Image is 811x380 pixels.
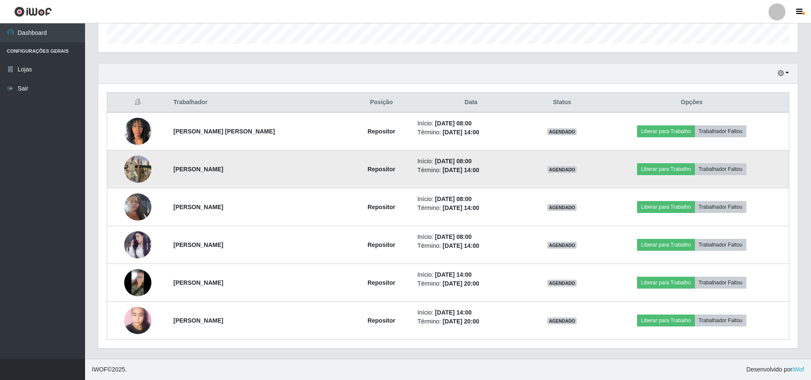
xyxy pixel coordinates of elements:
[418,128,525,137] li: Término:
[418,233,525,241] li: Início:
[124,183,151,231] img: 1750278821338.jpeg
[637,125,694,137] button: Liberar para Trabalho
[174,166,223,173] strong: [PERSON_NAME]
[595,93,789,113] th: Opções
[367,166,395,173] strong: Repositor
[14,6,52,17] img: CoreUI Logo
[792,366,804,373] a: iWof
[367,204,395,210] strong: Repositor
[443,204,479,211] time: [DATE] 14:00
[695,201,746,213] button: Trabalhador Faltou
[124,145,151,193] img: 1749745311179.jpeg
[435,233,472,240] time: [DATE] 08:00
[695,125,746,137] button: Trabalhador Faltou
[637,239,694,251] button: Liberar para Trabalho
[418,166,525,175] li: Término:
[367,241,395,248] strong: Repositor
[547,318,577,324] span: AGENDADO
[174,204,223,210] strong: [PERSON_NAME]
[637,201,694,213] button: Liberar para Trabalho
[418,157,525,166] li: Início:
[418,119,525,128] li: Início:
[174,279,223,286] strong: [PERSON_NAME]
[547,204,577,211] span: AGENDADO
[92,365,127,374] span: © 2025 .
[547,242,577,249] span: AGENDADO
[124,231,151,258] img: 1757034953897.jpeg
[124,269,151,296] img: 1748484954184.jpeg
[637,277,694,289] button: Liberar para Trabalho
[367,128,395,135] strong: Repositor
[637,163,694,175] button: Liberar para Trabalho
[418,308,525,317] li: Início:
[435,120,472,127] time: [DATE] 08:00
[695,239,746,251] button: Trabalhador Faltou
[547,166,577,173] span: AGENDADO
[443,280,479,287] time: [DATE] 20:00
[435,158,472,164] time: [DATE] 08:00
[174,317,223,324] strong: [PERSON_NAME]
[168,93,350,113] th: Trabalhador
[695,277,746,289] button: Trabalhador Faltou
[695,315,746,326] button: Trabalhador Faltou
[350,93,413,113] th: Posição
[367,279,395,286] strong: Repositor
[435,271,472,278] time: [DATE] 14:00
[418,204,525,213] li: Término:
[435,196,472,202] time: [DATE] 08:00
[174,128,275,135] strong: [PERSON_NAME] [PERSON_NAME]
[746,365,804,374] span: Desenvolvido por
[418,279,525,288] li: Término:
[435,309,472,316] time: [DATE] 14:00
[695,163,746,175] button: Trabalhador Faltou
[637,315,694,326] button: Liberar para Trabalho
[443,242,479,249] time: [DATE] 14:00
[443,167,479,173] time: [DATE] 14:00
[413,93,530,113] th: Data
[367,317,395,324] strong: Repositor
[174,241,223,248] strong: [PERSON_NAME]
[418,241,525,250] li: Término:
[547,280,577,286] span: AGENDADO
[418,195,525,204] li: Início:
[529,93,595,113] th: Status
[124,113,151,149] img: 1748449029171.jpeg
[418,270,525,279] li: Início:
[547,128,577,135] span: AGENDADO
[418,317,525,326] li: Término:
[92,366,108,373] span: IWOF
[124,302,151,338] img: 1750798204685.jpeg
[443,129,479,136] time: [DATE] 14:00
[443,318,479,325] time: [DATE] 20:00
